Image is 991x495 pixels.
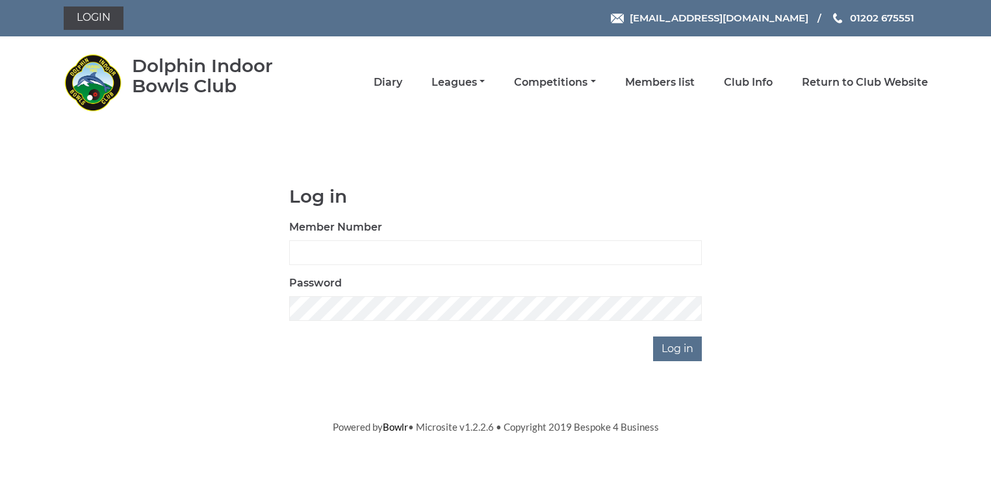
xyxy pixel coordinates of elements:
a: Email [EMAIL_ADDRESS][DOMAIN_NAME] [611,10,808,25]
a: Diary [374,75,402,90]
div: Dolphin Indoor Bowls Club [132,56,311,96]
a: Leagues [431,75,485,90]
img: Dolphin Indoor Bowls Club [64,53,122,112]
a: Login [64,6,123,30]
a: Members list [625,75,695,90]
input: Log in [653,336,702,361]
span: 01202 675551 [850,12,914,24]
img: Email [611,14,624,23]
span: Powered by • Microsite v1.2.2.6 • Copyright 2019 Bespoke 4 Business [333,421,659,433]
h1: Log in [289,186,702,207]
a: Phone us 01202 675551 [831,10,914,25]
a: Bowlr [383,421,408,433]
a: Club Info [724,75,773,90]
a: Return to Club Website [802,75,928,90]
a: Competitions [514,75,595,90]
img: Phone us [833,13,842,23]
label: Password [289,275,342,291]
label: Member Number [289,220,382,235]
span: [EMAIL_ADDRESS][DOMAIN_NAME] [630,12,808,24]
